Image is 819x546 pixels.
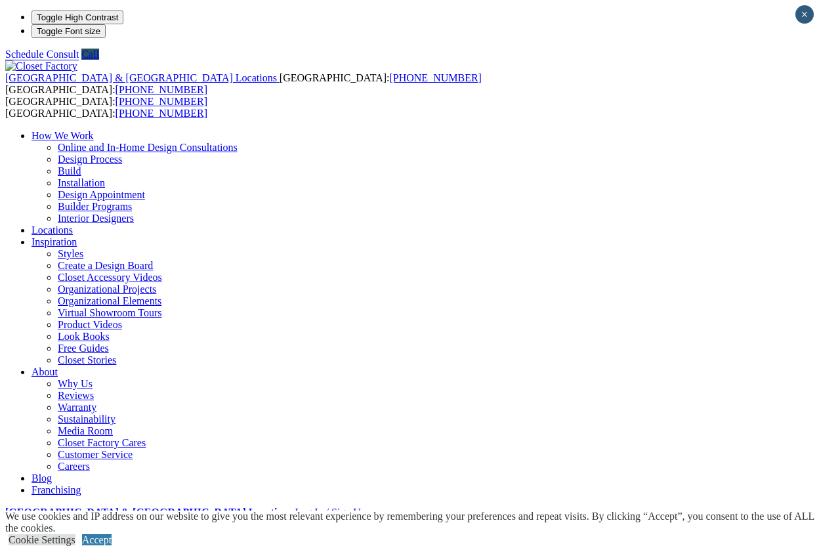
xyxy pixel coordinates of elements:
a: Look Books [58,331,110,342]
a: Sustainability [58,413,115,425]
span: [GEOGRAPHIC_DATA]: [GEOGRAPHIC_DATA]: [5,96,207,119]
a: Virtual Showroom Tours [58,307,162,318]
a: Careers [58,461,90,472]
div: We use cookies and IP address on our website to give you the most relevant experience by remember... [5,511,819,534]
a: [GEOGRAPHIC_DATA] & [GEOGRAPHIC_DATA] Locations [5,72,280,83]
a: [PHONE_NUMBER] [115,108,207,119]
a: Why Us [58,378,93,389]
a: Customer Service [58,449,133,460]
a: Blog [31,472,52,484]
a: Closet Accessory Videos [58,272,162,283]
a: Styles [58,248,83,259]
a: About [31,366,58,377]
a: [PHONE_NUMBER] [115,96,207,107]
a: Closet Stories [58,354,116,366]
button: Close [795,5,814,24]
a: Closet Factory Cares [58,437,146,448]
a: Design Process [58,154,122,165]
a: Inspiration [31,236,77,247]
span: [GEOGRAPHIC_DATA]: [GEOGRAPHIC_DATA]: [5,72,482,95]
a: Product Videos [58,319,122,330]
a: [GEOGRAPHIC_DATA] & [GEOGRAPHIC_DATA] Locations [5,507,292,518]
a: [PHONE_NUMBER] [115,84,207,95]
a: Installation [58,177,105,188]
a: Create a Design Board [58,260,153,271]
a: Reviews [58,390,94,401]
a: How We Work [31,130,94,141]
a: Free Guides [58,343,109,354]
a: Locations [31,224,73,236]
a: Design Appointment [58,189,145,200]
a: Online and In-Home Design Consultations [58,142,238,153]
button: Toggle Font size [31,24,106,38]
span: [GEOGRAPHIC_DATA] & [GEOGRAPHIC_DATA] Locations [5,72,277,83]
span: Toggle High Contrast [37,12,118,22]
a: Organizational Elements [58,295,161,306]
a: Build [58,165,81,177]
a: Cookie Settings [9,534,75,545]
a: Call [81,49,99,60]
a: Organizational Projects [58,283,156,295]
a: Accept [82,534,112,545]
img: Closet Factory [5,60,77,72]
a: Log In / Sign Up [295,507,366,518]
a: Franchising [31,484,81,495]
a: Interior Designers [58,213,134,224]
a: Warranty [58,402,96,413]
a: Builder Programs [58,201,132,212]
a: Schedule Consult [5,49,79,60]
a: Media Room [58,425,113,436]
button: Toggle High Contrast [31,10,123,24]
a: [PHONE_NUMBER] [389,72,481,83]
span: Toggle Font size [37,26,100,36]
